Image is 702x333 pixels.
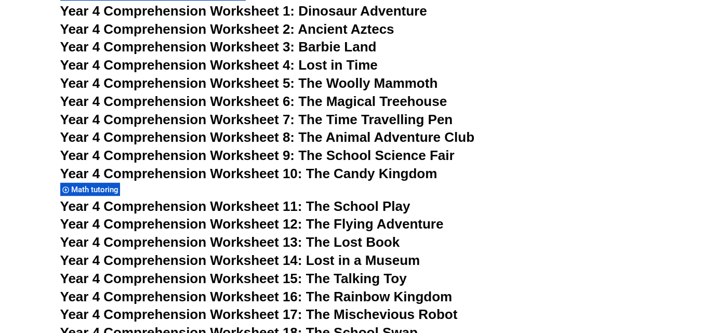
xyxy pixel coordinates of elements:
[60,271,407,286] a: Year 4 Comprehension Worksheet 15: The Talking Toy
[60,3,427,19] a: Year 4 Comprehension Worksheet 1: Dinosaur Adventure
[518,216,702,333] iframe: Chat Widget
[60,21,394,37] a: Year 4 Comprehension Worksheet 2: Ancient Aztecs
[60,112,453,127] a: Year 4 Comprehension Worksheet 7: The Time Travelling Pen
[60,75,438,91] a: Year 4 Comprehension Worksheet 5: The Woolly Mammoth
[71,185,122,194] span: Math tutoring
[60,198,410,214] a: Year 4 Comprehension Worksheet 11: The School Play
[60,289,453,304] a: Year 4 Comprehension Worksheet 16: The Rainbow Kingdom
[60,234,400,250] a: Year 4 Comprehension Worksheet 13: The Lost Book
[60,39,377,55] a: Year 4 Comprehension Worksheet 3: Barbie Land
[60,148,455,163] a: Year 4 Comprehension Worksheet 9: The School Science Fair
[60,3,295,19] span: Year 4 Comprehension Worksheet 1:
[298,3,427,19] span: Dinosaur Adventure
[60,129,475,145] a: Year 4 Comprehension Worksheet 8: The Animal Adventure Club
[60,94,447,109] a: Year 4 Comprehension Worksheet 6: The Magical Treehouse
[60,182,120,196] div: Math tutoring
[60,307,458,322] a: Year 4 Comprehension Worksheet 17: The Mischevious Robot
[518,216,702,333] div: 聊天小组件
[60,252,420,268] a: Year 4 Comprehension Worksheet 14: Lost in a Museum
[60,166,438,181] a: Year 4 Comprehension Worksheet 10: The Candy Kingdom
[60,57,378,73] a: Year 4 Comprehension Worksheet 4: Lost in Time
[60,216,444,232] a: Year 4 Comprehension Worksheet 12: The Flying Adventure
